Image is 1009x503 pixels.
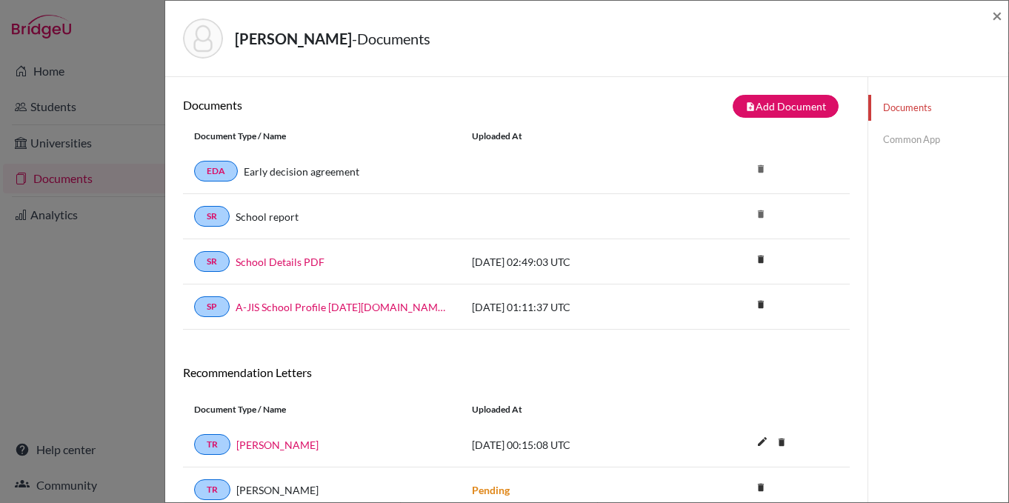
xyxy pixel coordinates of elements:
a: Early decision agreement [244,164,359,179]
button: edit [750,432,775,454]
a: A-JIS School Profile [DATE][DOMAIN_NAME][DATE]_wide [236,299,450,315]
a: SP [194,296,230,317]
i: delete [750,476,772,499]
a: School Details PDF [236,254,324,270]
a: delete [750,479,772,499]
i: note_add [745,101,756,112]
i: delete [750,203,772,225]
i: delete [750,248,772,270]
button: note_addAdd Document [733,95,839,118]
span: × [992,4,1002,26]
a: EDA [194,161,238,181]
a: School report [236,209,299,224]
a: Common App [868,127,1008,153]
a: SR [194,206,230,227]
i: edit [750,430,774,453]
strong: Pending [472,484,510,496]
a: delete [770,433,793,453]
strong: [PERSON_NAME] [235,30,352,47]
div: [DATE] 02:49:03 UTC [461,254,683,270]
i: delete [750,293,772,316]
div: Document Type / Name [183,130,461,143]
i: delete [750,158,772,180]
div: Uploaded at [461,130,683,143]
span: [DATE] 00:15:08 UTC [472,439,570,451]
h6: Recommendation Letters [183,365,850,379]
div: Document Type / Name [183,403,461,416]
a: TR [194,434,230,455]
a: [PERSON_NAME] [236,437,319,453]
a: TR [194,479,230,500]
span: - Documents [352,30,430,47]
i: delete [770,431,793,453]
a: delete [750,296,772,316]
div: [DATE] 01:11:37 UTC [461,299,683,315]
span: [PERSON_NAME] [236,482,319,498]
button: Close [992,7,1002,24]
a: delete [750,250,772,270]
div: Uploaded at [461,403,683,416]
a: Documents [868,95,1008,121]
a: SR [194,251,230,272]
h6: Documents [183,98,516,112]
